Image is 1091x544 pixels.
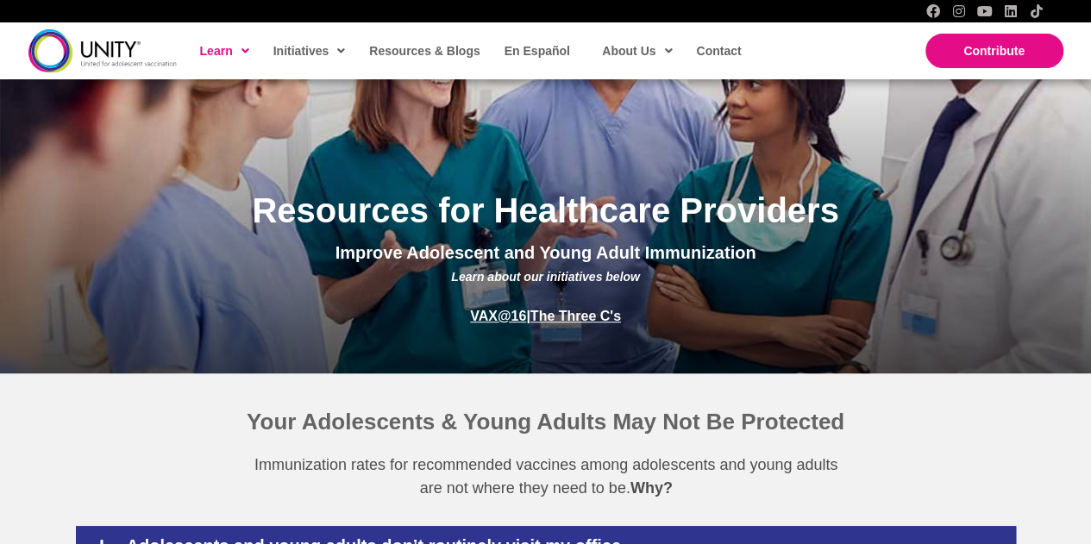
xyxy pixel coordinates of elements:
p: Improve Adolescent and Young Adult Immunization [89,241,1003,286]
span: About Us [602,38,672,64]
span: Contact [696,44,741,58]
span: Contribute [963,44,1025,58]
a: Facebook [926,4,940,18]
span: En Español [505,44,570,58]
strong: Why? [630,479,673,497]
a: The Three C's [530,309,621,323]
a: VAX@16 [470,309,526,323]
a: Resources & Blogs [361,31,486,71]
span: Resources for Healthcare Providers [252,191,838,229]
a: En Español [496,31,577,71]
a: Instagram [952,4,966,18]
span: Initiatives [273,38,346,64]
span: Resources & Blogs [369,44,480,58]
p: | [72,303,1020,329]
span: Learn about our initiatives below [451,270,640,284]
span: Learn [200,38,249,64]
img: unity-logo-dark [28,29,177,72]
a: TikTok [1030,4,1044,18]
p: Immunization rates for recommended vaccines among adolescents and young adults are not where they... [249,453,843,500]
a: YouTube [978,4,992,18]
a: About Us [593,31,679,71]
span: Your Adolescents & Young Adults May Not Be Protected [247,409,844,435]
a: Contact [687,31,748,71]
a: Contribute [925,34,1063,68]
a: LinkedIn [1004,4,1018,18]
